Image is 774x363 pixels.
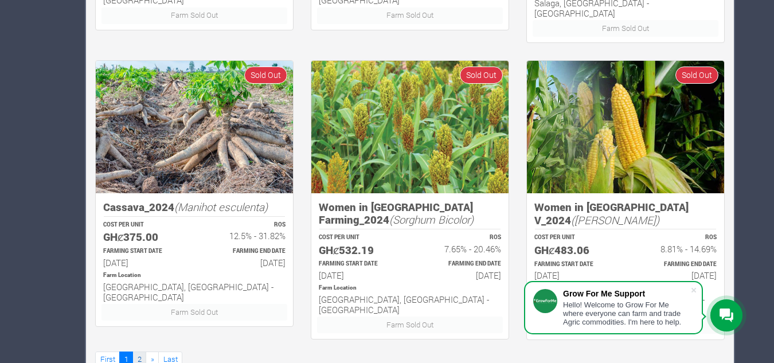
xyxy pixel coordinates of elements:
p: Estimated Farming End Date [420,260,501,268]
h6: 7.65% - 20.46% [420,244,501,254]
span: Sold Out [460,67,503,83]
p: Location of Farm [103,271,286,280]
h6: [GEOGRAPHIC_DATA], [GEOGRAPHIC_DATA] - [GEOGRAPHIC_DATA] [319,294,501,315]
i: (Manihot esculenta) [174,200,268,214]
p: ROS [636,233,717,242]
p: Estimated Farming Start Date [103,247,184,256]
span: Sold Out [244,67,287,83]
img: growforme image [527,61,724,193]
p: COST PER UNIT [103,221,184,229]
img: growforme image [96,61,293,193]
p: Estimated Farming Start Date [534,260,615,269]
h6: [DATE] [205,257,286,268]
div: Grow For Me Support [563,289,690,298]
h6: [DATE] [319,270,400,280]
p: ROS [205,221,286,229]
h5: Cassava_2024 [103,201,286,214]
h5: Women in [GEOGRAPHIC_DATA] V_2024 [534,201,717,227]
p: Estimated Farming End Date [205,247,286,256]
i: (Sorghum Bicolor) [389,212,474,227]
h6: [DATE] [534,270,615,280]
p: Location of Farm [319,284,501,292]
p: Estimated Farming End Date [636,260,717,269]
span: Sold Out [675,67,718,83]
h6: [GEOGRAPHIC_DATA], [GEOGRAPHIC_DATA] - [GEOGRAPHIC_DATA] [103,282,286,302]
h5: GHȼ532.19 [319,244,400,257]
h6: [DATE] [103,257,184,268]
h5: GHȼ483.06 [534,244,615,257]
img: growforme image [311,61,509,193]
p: Estimated Farming Start Date [319,260,400,268]
h6: [DATE] [636,270,717,280]
i: ([PERSON_NAME]) [571,213,659,227]
h5: Women in [GEOGRAPHIC_DATA] Farming_2024 [319,201,501,227]
p: COST PER UNIT [534,233,615,242]
div: Hello! Welcome to Grow For Me where everyone can farm and trade Agric commodities. I'm here to help. [563,300,690,326]
h5: GHȼ375.00 [103,231,184,244]
p: COST PER UNIT [319,233,400,242]
h6: [DATE] [420,270,501,280]
p: ROS [420,233,501,242]
h6: 8.81% - 14.69% [636,244,717,254]
h6: 12.5% - 31.82% [205,231,286,241]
